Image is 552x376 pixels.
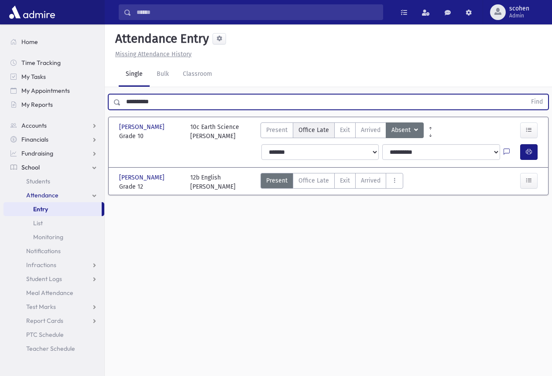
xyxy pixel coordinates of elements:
a: Classroom [176,62,219,87]
span: Meal Attendance [26,289,73,297]
a: My Reports [3,98,104,112]
span: Absent [391,125,412,135]
span: Admin [509,12,529,19]
span: Office Late [298,176,329,185]
span: Arrived [361,176,381,185]
span: Home [21,38,38,46]
span: My Reports [21,101,53,108]
span: Arrived [361,125,381,135]
span: My Tasks [21,73,46,81]
a: List [3,216,104,230]
span: List [33,219,43,227]
a: Fundraising [3,146,104,160]
span: Present [266,176,288,185]
a: School [3,160,104,174]
span: Financials [21,135,48,143]
span: Exit [340,176,350,185]
a: Teacher Schedule [3,342,104,356]
span: Office Late [298,125,329,135]
span: Entry [33,205,48,213]
span: Test Marks [26,303,56,311]
a: Attendance [3,188,104,202]
a: Report Cards [3,314,104,328]
span: Grade 12 [119,182,182,191]
div: 10c Earth Science [PERSON_NAME] [190,122,239,141]
h5: Attendance Entry [112,31,209,46]
span: Notifications [26,247,61,255]
a: Infractions [3,258,104,272]
button: Absent [386,122,424,138]
a: Test Marks [3,300,104,314]
span: [PERSON_NAME] [119,122,166,132]
span: Report Cards [26,317,63,325]
span: Infractions [26,261,56,269]
span: School [21,163,40,171]
span: PTC Schedule [26,331,64,339]
span: Attendance [26,191,58,199]
span: scohen [509,5,529,12]
span: Accounts [21,122,47,129]
a: Monitoring [3,230,104,244]
span: Time Tracking [21,59,61,67]
a: Students [3,174,104,188]
div: AttTypes [261,173,403,191]
input: Search [131,4,383,20]
span: Exit [340,125,350,135]
a: My Appointments [3,84,104,98]
span: Students [26,177,50,185]
a: My Tasks [3,70,104,84]
a: Entry [3,202,102,216]
a: Accounts [3,119,104,132]
button: Find [526,95,548,109]
span: [PERSON_NAME] [119,173,166,182]
span: My Appointments [21,87,70,95]
a: Bulk [150,62,176,87]
a: Time Tracking [3,56,104,70]
span: Student Logs [26,275,62,283]
span: Monitoring [33,233,63,241]
u: Missing Attendance History [115,51,192,58]
a: Notifications [3,244,104,258]
a: Single [119,62,150,87]
a: Financials [3,132,104,146]
span: Teacher Schedule [26,345,75,352]
a: Meal Attendance [3,286,104,300]
a: Home [3,35,104,49]
span: Fundraising [21,149,53,157]
a: Missing Attendance History [112,51,192,58]
div: 12b English [PERSON_NAME] [190,173,236,191]
span: Present [266,125,288,135]
div: AttTypes [261,122,424,141]
span: Grade 10 [119,132,182,141]
img: AdmirePro [7,3,57,21]
a: PTC Schedule [3,328,104,342]
a: Student Logs [3,272,104,286]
